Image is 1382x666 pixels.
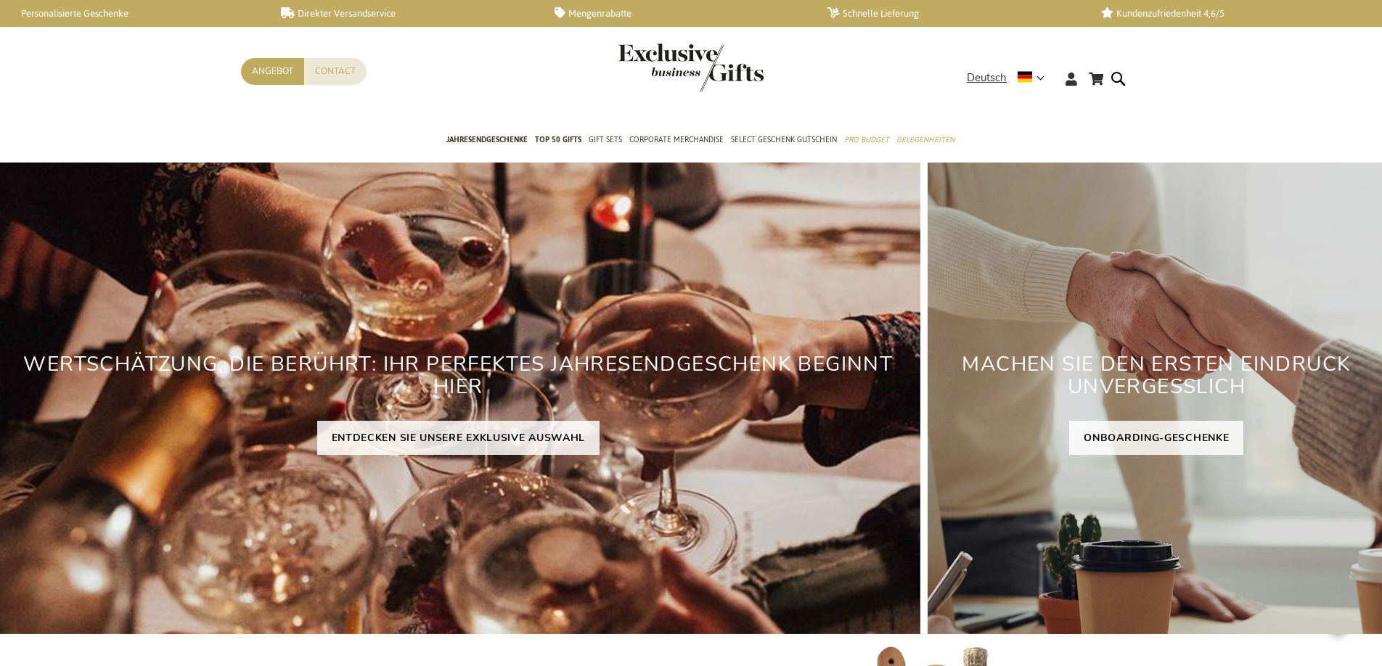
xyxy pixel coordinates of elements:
a: Gelegenheiten [896,123,954,159]
a: Angebot [241,58,304,85]
img: Exclusive Business gifts logo [618,44,764,91]
span: Corporate Merchandise [629,132,724,147]
a: Corporate Merchandise [629,123,724,159]
a: Kundenzufriedenheit 4,6/5 [1101,7,1352,20]
span: Deutsch [967,70,1007,86]
a: ONBOARDING-GESCHENKE [1069,421,1243,455]
a: Gift Sets [589,123,622,159]
span: Gelegenheiten [896,132,954,147]
a: Direkter Versandservice [281,7,531,20]
div: Deutsch [967,70,1054,86]
a: Contact [304,58,367,85]
span: Gift Sets [589,132,622,147]
a: store logo [618,44,691,91]
a: ENTDECKEN SIE UNSERE EXKLUSIVE AUSWAHL [317,421,600,455]
a: Personalisierte Geschenke [7,7,258,20]
a: Schnelle Lieferung [827,7,1078,20]
span: Pro Budget [844,132,889,147]
span: TOP 50 Gifts [535,132,581,147]
a: Pro Budget [844,123,889,159]
a: TOP 50 Gifts [535,123,581,159]
a: Jahresendgeschenke [446,123,528,159]
a: Mengenrabatte [555,7,805,20]
span: Jahresendgeschenke [446,132,528,147]
span: Select Geschenk Gutschein [731,132,837,147]
a: Select Geschenk Gutschein [731,123,837,159]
